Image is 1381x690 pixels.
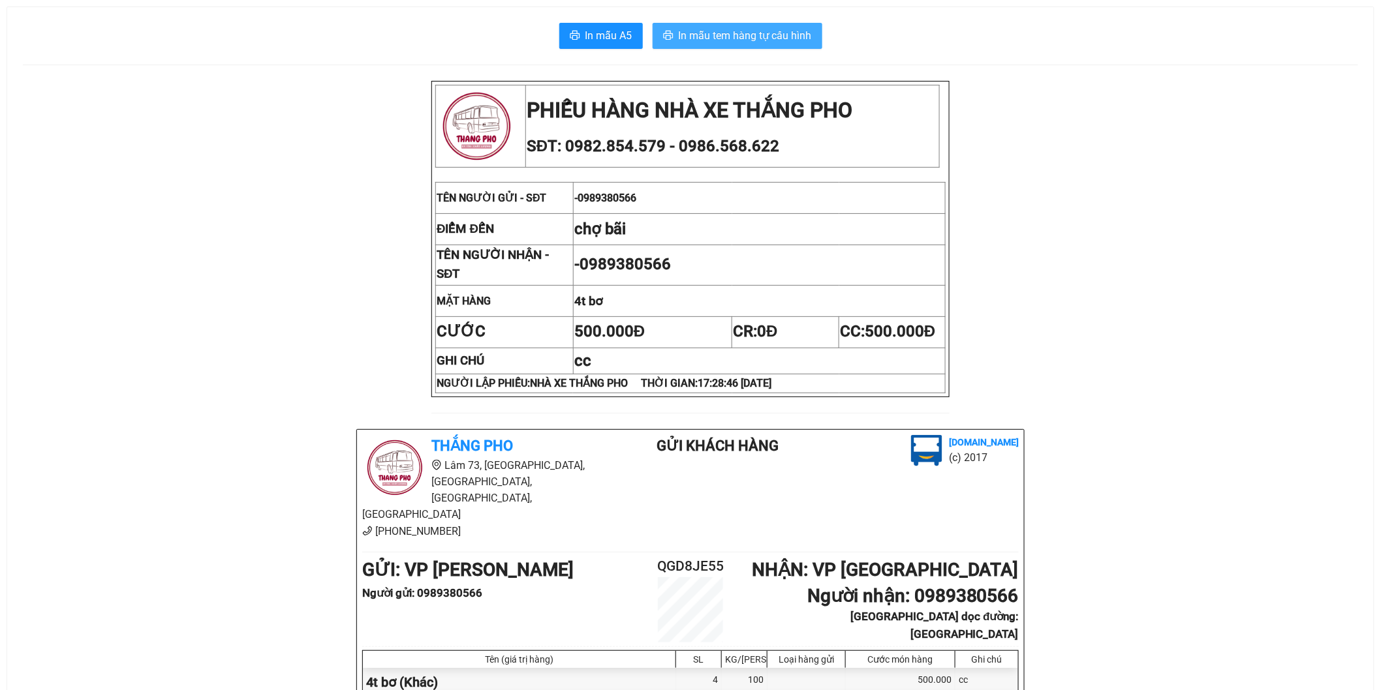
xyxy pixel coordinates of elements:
b: [GEOGRAPHIC_DATA] dọc đường: [GEOGRAPHIC_DATA] [851,610,1019,640]
div: Cước món hàng [849,654,952,665]
span: environment [431,460,442,470]
strong: MẶT HÀNG [437,295,491,307]
b: Người gửi : 0989380566 [362,586,482,599]
strong: GHI CHÚ [437,353,484,368]
div: Tên (giá trị hàng) [366,654,672,665]
span: NHÀ XE THẮNG PHO THỜI GIAN: [530,377,771,389]
b: GỬI : VP [PERSON_NAME] [362,559,574,580]
span: - [574,255,671,273]
span: CC: [840,322,935,340]
span: 500.000Đ [574,322,645,340]
b: NHẬN : VP [GEOGRAPHIC_DATA] [752,559,1019,580]
span: In mẫu tem hàng tự cấu hình [679,27,812,44]
img: logo.jpg [362,435,427,500]
span: 500.000Đ [865,322,935,340]
span: SĐT: 0982.854.579 - 0986.568.622 [527,137,779,155]
span: 17:28:46 [DATE] [698,377,771,389]
img: logo.jpg [911,435,942,466]
span: In mẫu A5 [585,27,632,44]
span: 0Đ [757,322,777,340]
strong: CƯỚC [437,322,486,340]
b: Thắng Pho [431,438,513,454]
div: KG/[PERSON_NAME] [725,654,764,665]
button: printerIn mẫu tem hàng tự cấu hình [653,23,822,49]
div: Loại hàng gửi [771,654,842,665]
span: 0989380566 [578,192,636,204]
strong: PHIẾU HÀNG NHÀ XE THẮNG PHO [527,98,852,123]
span: TÊN NGƯỜI GỬI - SĐT [437,192,547,204]
span: CR: [733,322,777,340]
b: Gửi khách hàng [657,438,779,454]
div: SL [679,654,718,665]
span: - [574,192,636,204]
li: Lâm 73, [GEOGRAPHIC_DATA], [GEOGRAPHIC_DATA], [GEOGRAPHIC_DATA], [GEOGRAPHIC_DATA] [362,457,605,523]
span: printer [570,30,580,42]
b: Người nhận : 0989380566 [807,585,1019,607]
strong: TÊN NGƯỜI NHẬN - SĐT [437,248,549,281]
span: printer [663,30,674,42]
li: [PHONE_NUMBER] [362,523,605,539]
button: printerIn mẫu A5 [559,23,643,49]
img: logo [437,86,517,166]
span: chợ bãi [574,220,626,238]
li: (c) 2017 [949,449,1019,466]
strong: NGƯỜI LẬP PHIẾU: [437,377,771,389]
span: 0989380566 [580,255,671,273]
span: cc [574,352,591,370]
b: [DOMAIN_NAME] [949,437,1019,447]
span: phone [362,526,373,536]
div: Ghi chú [959,654,1015,665]
h2: QGD8JE55 [636,556,745,577]
strong: ĐIỂM ĐẾN [437,222,494,236]
span: 4t bơ [574,294,603,308]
